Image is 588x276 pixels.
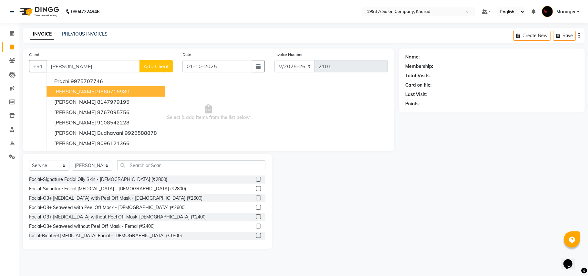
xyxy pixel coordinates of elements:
[29,80,388,145] span: Select & add items from the list below
[139,60,173,72] button: Add Client
[406,63,434,70] div: Membership:
[29,195,202,202] div: Facial-O3+ [MEDICAL_DATA] with Peel Off Mask - [DEMOGRAPHIC_DATA] (₹2600)
[54,150,69,157] span: Prachi
[29,52,39,58] label: Client
[54,109,96,115] span: [PERSON_NAME]
[29,60,47,72] button: +91
[16,3,61,21] img: logo
[556,8,576,15] span: Manager
[62,31,108,37] a: PREVIOUS INVOICES
[97,140,129,146] ngb-highlight: 9096121366
[406,54,420,60] div: Name:
[97,88,129,95] ngb-highlight: 9860716980
[542,6,553,17] img: Manager
[54,99,96,105] span: [PERSON_NAME]
[97,99,129,105] ngb-highlight: 8147979195
[29,186,186,192] div: Facial-Signature Facial [MEDICAL_DATA] - [DEMOGRAPHIC_DATA] (₹2800)
[274,52,303,58] label: Invoice Number
[561,250,582,270] iframe: chat widget
[182,52,191,58] label: Date
[406,91,427,98] div: Last Visit:
[406,101,420,107] div: Points:
[553,31,576,41] button: Save
[54,119,96,126] span: [PERSON_NAME]
[54,140,96,146] span: [PERSON_NAME]
[29,214,207,220] div: Facial-O3+ [MEDICAL_DATA] without Peel Off Mask-[DEMOGRAPHIC_DATA] (₹2400)
[29,176,167,183] div: Facial-Signature Facial Oily Skin - [DEMOGRAPHIC_DATA] (₹2800)
[29,204,186,211] div: Facial-O3+ Seaweed with Peel Off Mask - [DEMOGRAPHIC_DATA] (₹2600)
[54,130,123,136] span: [PERSON_NAME] budhavani
[406,82,432,89] div: Card on file:
[97,119,129,126] ngb-highlight: 9108542228
[513,31,551,41] button: Create New
[406,72,431,79] div: Total Visits:
[29,223,155,230] div: Facial-O3+ Seaweed without Peel Off Mask - Femal (₹2400)
[117,160,265,170] input: Search or Scan
[29,232,182,239] div: facial-Richfeel [MEDICAL_DATA] Facial - [DEMOGRAPHIC_DATA] (₹1800)
[54,88,96,95] span: [PERSON_NAME]
[125,130,157,136] ngb-highlight: 9926588878
[46,60,140,72] input: Search by Name/Mobile/Email/Code
[143,63,169,69] span: Add Client
[71,150,103,157] ngb-highlight: 9970854202
[71,78,103,84] ngb-highlight: 9975707746
[97,109,129,115] ngb-highlight: 8767095756
[54,78,69,84] span: Prachi
[71,3,99,21] b: 08047224946
[30,28,54,40] a: INVOICE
